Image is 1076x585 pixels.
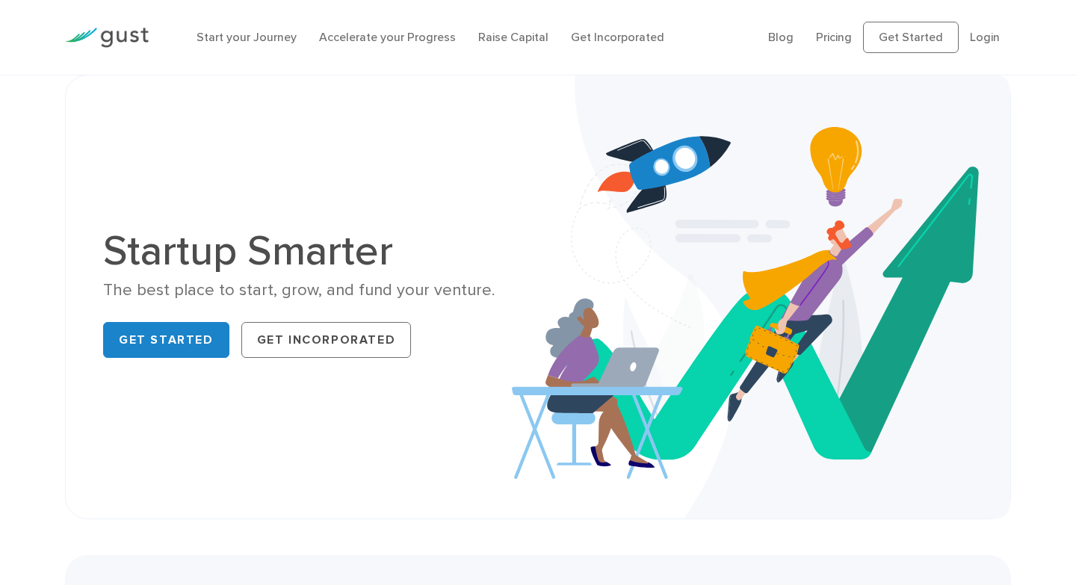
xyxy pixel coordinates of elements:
[319,30,456,44] a: Accelerate your Progress
[478,30,548,44] a: Raise Capital
[103,230,527,272] h1: Startup Smarter
[571,30,664,44] a: Get Incorporated
[863,22,959,53] a: Get Started
[197,30,297,44] a: Start your Journey
[816,30,852,44] a: Pricing
[241,322,412,358] a: Get Incorporated
[512,75,1010,519] img: Startup Smarter Hero
[768,30,794,44] a: Blog
[65,28,149,48] img: Gust Logo
[103,279,527,301] div: The best place to start, grow, and fund your venture.
[103,322,229,358] a: Get Started
[970,30,1000,44] a: Login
